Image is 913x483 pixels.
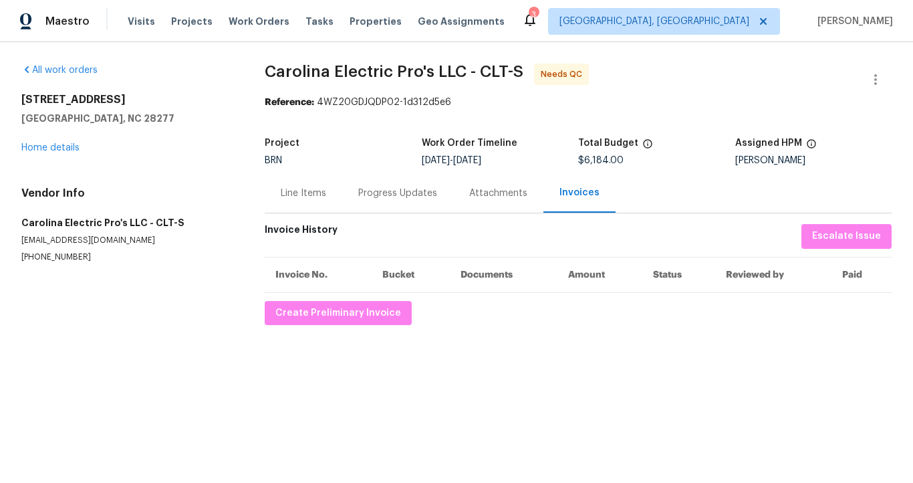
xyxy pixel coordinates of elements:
span: Geo Assignments [418,15,505,28]
h5: Total Budget [578,138,638,148]
span: [DATE] [422,156,450,165]
span: [PERSON_NAME] [812,15,893,28]
h2: [STREET_ADDRESS] [21,93,233,106]
a: All work orders [21,66,98,75]
div: Line Items [281,187,326,200]
h5: Project [265,138,299,148]
th: Invoice No. [265,257,372,292]
span: The total cost of line items that have been proposed by Opendoor. This sum includes line items th... [642,138,653,156]
a: Home details [21,143,80,153]
span: - [422,156,481,165]
th: Documents [450,257,557,292]
span: $6,184.00 [578,156,624,165]
span: Carolina Electric Pro's LLC - CLT-S [265,64,523,80]
span: BRN [265,156,282,165]
div: Attachments [469,187,527,200]
th: Reviewed by [715,257,831,292]
h5: Work Order Timeline [422,138,517,148]
span: Work Orders [229,15,289,28]
span: Needs QC [541,68,588,81]
h5: Carolina Electric Pro's LLC - CLT-S [21,216,233,229]
div: 4WZ20GDJQDP02-1d312d5e6 [265,96,892,109]
h6: Invoice History [265,224,338,242]
div: Invoices [559,186,600,199]
button: Escalate Issue [801,224,892,249]
span: [GEOGRAPHIC_DATA], [GEOGRAPHIC_DATA] [559,15,749,28]
span: Properties [350,15,402,28]
div: 3 [529,8,538,21]
th: Status [642,257,715,292]
div: Progress Updates [358,187,437,200]
span: Projects [171,15,213,28]
h5: Assigned HPM [735,138,802,148]
button: Create Preliminary Invoice [265,301,412,326]
span: The hpm assigned to this work order. [806,138,817,156]
p: [EMAIL_ADDRESS][DOMAIN_NAME] [21,235,233,246]
th: Bucket [372,257,450,292]
h5: [GEOGRAPHIC_DATA], NC 28277 [21,112,233,125]
th: Amount [557,257,642,292]
b: Reference: [265,98,314,107]
div: [PERSON_NAME] [735,156,892,165]
span: Visits [128,15,155,28]
span: [DATE] [453,156,481,165]
span: Create Preliminary Invoice [275,305,401,322]
span: Tasks [305,17,334,26]
h4: Vendor Info [21,187,233,200]
span: Escalate Issue [812,228,881,245]
th: Paid [831,257,892,292]
p: [PHONE_NUMBER] [21,252,233,263]
span: Maestro [45,15,90,28]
